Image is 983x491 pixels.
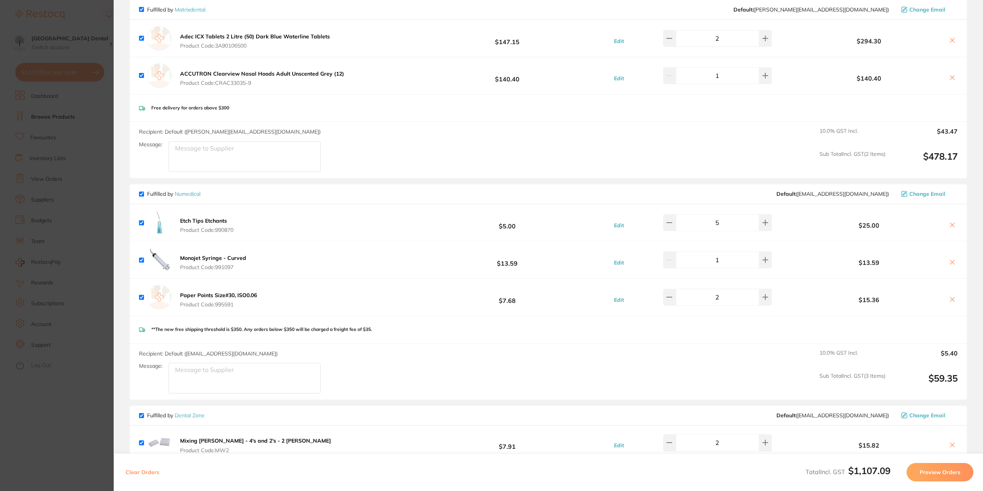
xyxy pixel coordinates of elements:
button: Change Email [899,412,958,419]
b: Default [733,6,753,13]
b: Monojet Syringe - Curved [180,255,246,261]
b: Default [776,190,796,197]
span: Change Email [909,191,945,197]
img: empty.jpg [147,285,172,309]
label: Message: [139,363,162,369]
button: Edit [612,442,626,449]
b: $147.15 [425,31,589,45]
b: Default [776,412,796,419]
b: Etch Tips Etchants [180,217,227,224]
b: Adec ICX Tablets 2 Litre (50) Dark Blue Waterline Tablets [180,33,330,40]
output: $5.40 [892,350,958,367]
span: Sub Total Incl. GST ( 2 Items) [819,151,885,172]
a: Matrixdental [175,6,205,13]
a: Numedical [175,190,200,197]
span: peter@matrixdental.com.au [733,7,889,13]
b: $13.59 [794,259,944,266]
b: $13.59 [425,253,589,267]
b: $5.00 [425,216,589,230]
span: orders@numedical.com.au [776,191,889,197]
button: Mixing [PERSON_NAME] - 4's and 2's - 2 [PERSON_NAME] Product Code:MW2 [178,437,333,453]
span: 10.0 % GST Incl. [819,128,885,145]
output: $43.47 [892,128,958,145]
span: Product Code: MW2 [180,447,331,453]
img: empty.jpg [147,26,172,51]
b: $140.40 [425,68,589,83]
b: $25.00 [794,222,944,229]
a: Dental Zone [175,412,205,419]
button: Edit [612,222,626,229]
span: 10.0 % GST Incl. [819,350,885,367]
b: $140.40 [794,75,944,82]
img: cnI4aHFheA [147,248,172,272]
b: $294.30 [794,38,944,45]
p: Fulfilled by [147,191,200,197]
span: Recipient: Default ( [PERSON_NAME][EMAIL_ADDRESS][DOMAIN_NAME] ) [139,128,321,135]
button: Clear Orders [123,463,162,481]
button: Edit [612,296,626,303]
button: Edit [612,75,626,82]
b: Mixing [PERSON_NAME] - 4's and 2's - 2 [PERSON_NAME] [180,437,331,444]
button: Preview Orders [907,463,973,481]
b: $1,107.09 [848,465,890,476]
b: $15.36 [794,296,944,303]
button: Etch Tips Etchants Product Code:990870 [178,217,236,233]
span: hello@dentalzone.com.au [776,412,889,418]
span: Change Email [909,412,945,418]
span: Product Code: 990870 [180,227,233,233]
button: Paper Points Size#30, ISO0.06 Product Code:995591 [178,292,259,308]
span: Recipient: Default ( [EMAIL_ADDRESS][DOMAIN_NAME] ) [139,350,278,357]
b: $7.68 [425,290,589,304]
span: Product Code: CRAC33035-9 [180,80,344,86]
img: emxjaGp5OA [147,210,172,235]
b: ACCUTRON Clearview Nasal Hoods Adult Unscented Grey (12) [180,70,344,77]
output: $478.17 [892,151,958,172]
span: Product Code: 3A90106500 [180,43,330,49]
label: Message: [139,141,162,148]
button: Edit [612,259,626,266]
button: Change Email [899,6,958,13]
button: Adec ICX Tablets 2 Litre (50) Dark Blue Waterline Tablets Product Code:3A90106500 [178,33,332,49]
p: Fulfilled by [147,412,205,418]
span: Change Email [909,7,945,13]
span: Total Incl. GST [806,468,890,476]
output: $59.35 [892,373,958,394]
b: $15.82 [794,442,944,449]
button: Change Email [899,190,958,197]
button: ACCUTRON Clearview Nasal Hoods Adult Unscented Grey (12) Product Code:CRAC33035-9 [178,70,346,86]
span: Product Code: 991097 [180,264,246,270]
button: Monojet Syringe - Curved Product Code:991097 [178,255,248,271]
p: **The new free shipping threshold is $350. Any orders below $350 will be charged a freight fee of... [151,327,372,332]
p: Free delivery for orders above $300 [151,105,229,111]
img: eHZrd2wzNQ [147,433,172,453]
b: $7.91 [425,436,589,450]
button: Edit [612,38,626,45]
b: Paper Points Size#30, ISO0.06 [180,292,257,299]
p: Fulfilled by [147,7,205,13]
span: Sub Total Incl. GST ( 3 Items) [819,373,885,394]
span: Product Code: 995591 [180,301,257,307]
img: empty.jpg [147,63,172,88]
